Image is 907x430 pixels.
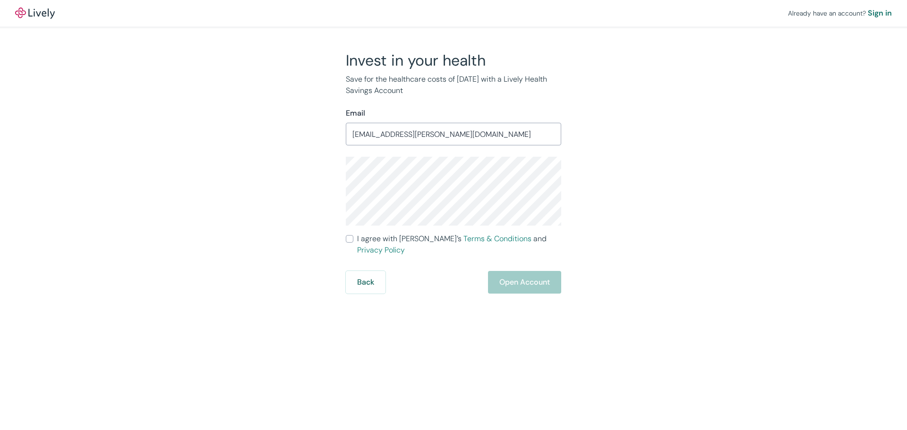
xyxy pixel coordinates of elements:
[346,271,385,294] button: Back
[357,245,405,255] a: Privacy Policy
[15,8,55,19] a: LivelyLively
[346,74,561,96] p: Save for the healthcare costs of [DATE] with a Lively Health Savings Account
[15,8,55,19] img: Lively
[357,233,561,256] span: I agree with [PERSON_NAME]’s and
[868,8,892,19] a: Sign in
[346,51,561,70] h2: Invest in your health
[463,234,531,244] a: Terms & Conditions
[788,8,892,19] div: Already have an account?
[346,108,365,119] label: Email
